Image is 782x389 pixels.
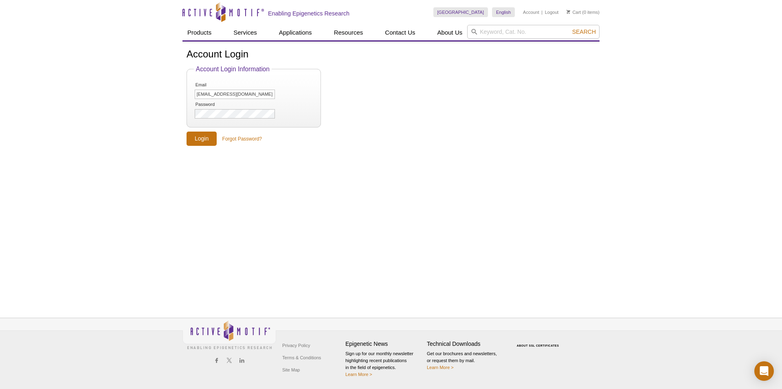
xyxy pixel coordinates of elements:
a: Resources [329,25,368,40]
a: Products [182,25,216,40]
a: Account [523,9,539,15]
a: [GEOGRAPHIC_DATA] [433,7,488,17]
a: Learn More > [427,365,454,370]
a: Terms & Conditions [280,352,323,364]
a: English [492,7,515,17]
a: Applications [274,25,317,40]
h4: Epigenetic News [345,341,423,347]
a: Learn More > [345,372,372,377]
h4: Technical Downloads [427,341,504,347]
h2: Enabling Epigenetics Research [268,10,349,17]
a: Forgot Password? [222,135,262,143]
a: Services [228,25,262,40]
a: About Us [433,25,468,40]
p: Sign up for our monthly newsletter highlighting recent publications in the field of epigenetics. [345,350,423,378]
a: Site Map [280,364,302,376]
input: Login [187,132,217,146]
input: Keyword, Cat. No. [467,25,600,39]
li: | [541,7,543,17]
a: Contact Us [380,25,420,40]
table: Click to Verify - This site chose Symantec SSL for secure e-commerce and confidential communicati... [508,332,569,350]
legend: Account Login Information [194,66,272,73]
a: Privacy Policy [280,339,312,352]
label: Email [195,82,236,88]
div: Open Intercom Messenger [754,361,774,381]
a: Cart [567,9,581,15]
p: Get our brochures and newsletters, or request them by mail. [427,350,504,371]
button: Search [570,28,598,35]
img: Your Cart [567,10,570,14]
label: Password [195,102,236,107]
img: Active Motif, [182,318,276,351]
li: (0 items) [567,7,600,17]
h1: Account Login [187,49,595,61]
a: Logout [545,9,559,15]
a: ABOUT SSL CERTIFICATES [517,344,559,347]
span: Search [572,29,596,35]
